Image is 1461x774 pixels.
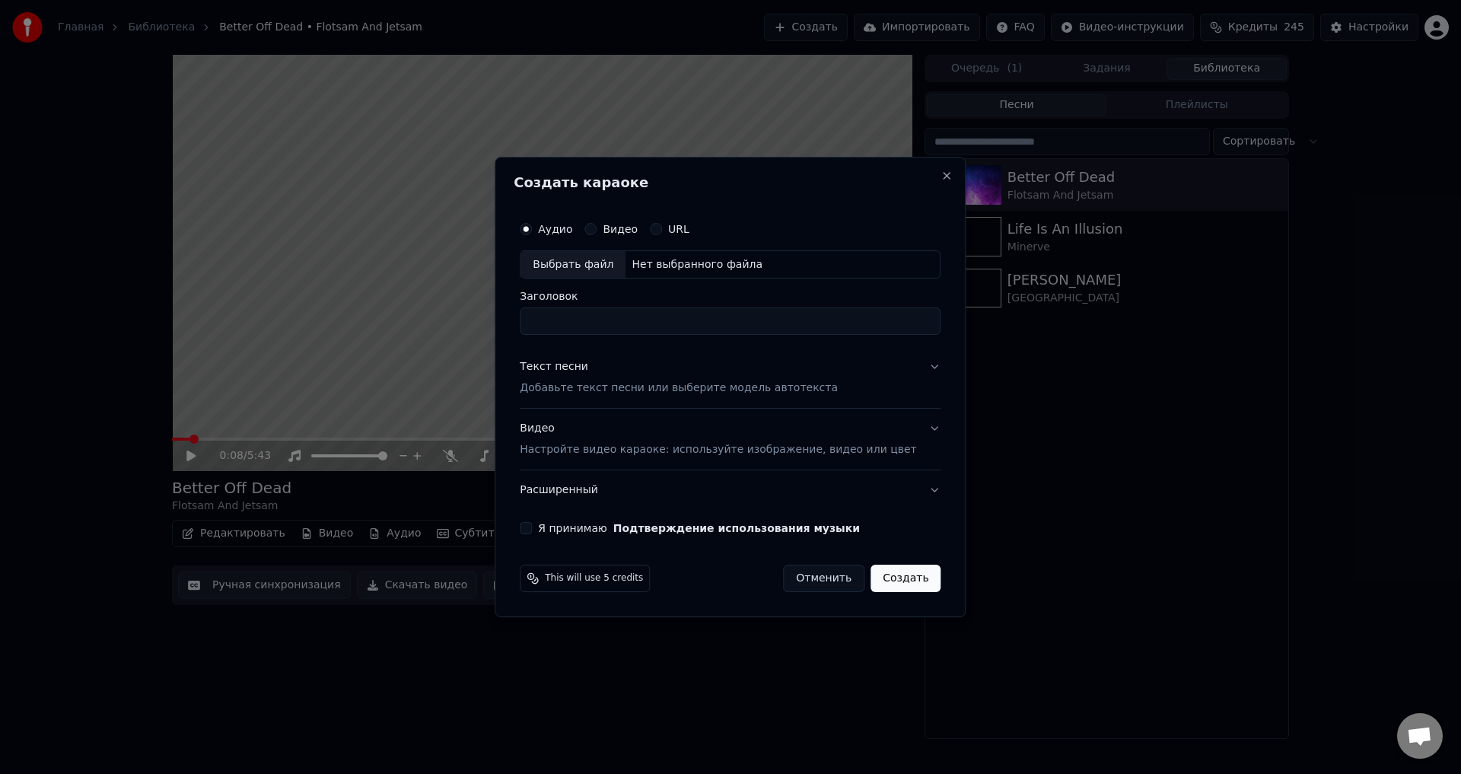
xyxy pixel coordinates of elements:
[871,565,941,592] button: Создать
[783,565,864,592] button: Отменить
[520,291,941,302] label: Заголовок
[668,224,689,234] label: URL
[520,470,941,510] button: Расширенный
[520,442,916,457] p: Настройте видео караоке: используйте изображение, видео или цвет
[613,523,860,534] button: Я принимаю
[514,176,947,190] h2: Создать караоке
[545,572,643,584] span: This will use 5 credits
[520,409,941,470] button: ВидеоНастройте видео караоке: используйте изображение, видео или цвет
[625,257,769,272] div: Нет выбранного файла
[603,224,638,234] label: Видео
[520,251,625,279] div: Выбрать файл
[538,224,572,234] label: Аудио
[520,348,941,409] button: Текст песниДобавьте текст песни или выберите модель автотекста
[538,523,860,534] label: Я принимаю
[520,422,916,458] div: Видео
[520,360,588,375] div: Текст песни
[520,381,838,397] p: Добавьте текст песни или выберите модель автотекста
